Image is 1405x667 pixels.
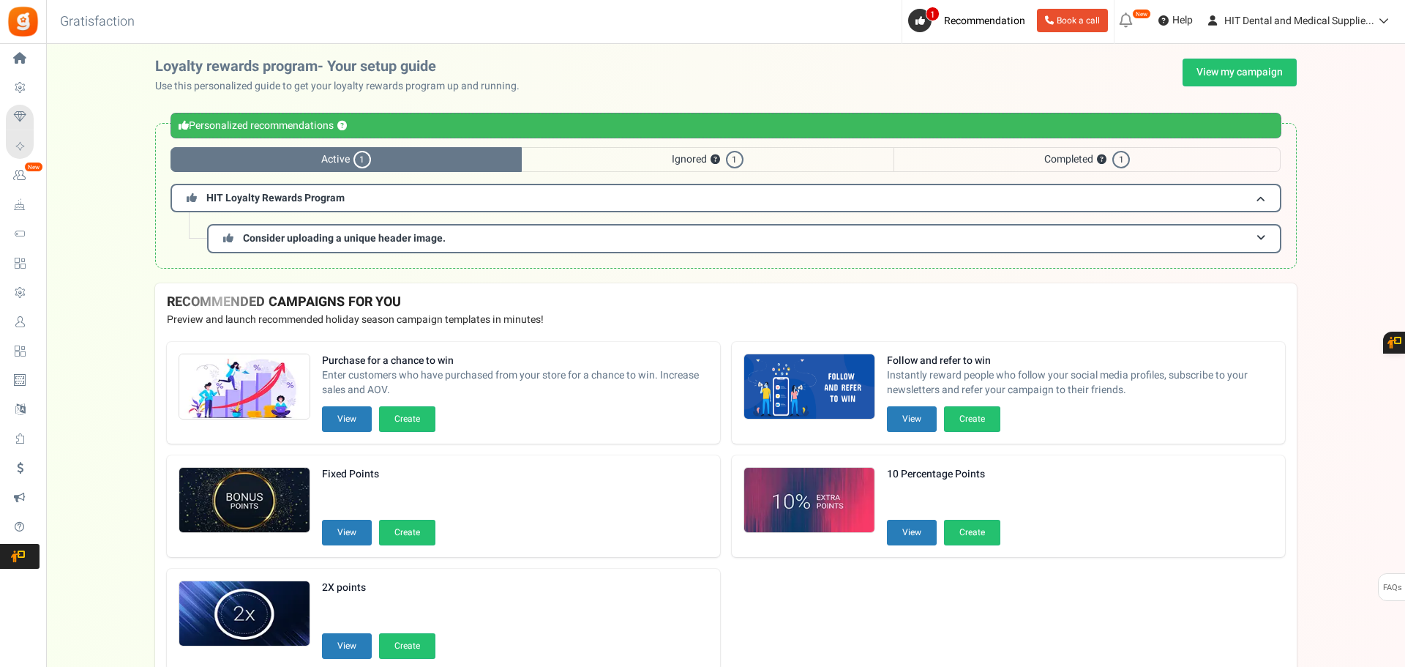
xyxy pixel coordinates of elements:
[322,633,372,659] button: View
[179,581,310,647] img: Recommended Campaigns
[1183,59,1297,86] a: View my campaign
[379,520,435,545] button: Create
[167,295,1285,310] h4: RECOMMENDED CAMPAIGNS FOR YOU
[726,151,743,168] span: 1
[206,190,345,206] span: HIT Loyalty Rewards Program
[1037,9,1108,32] a: Book a call
[744,354,874,420] img: Recommended Campaigns
[1153,9,1199,32] a: Help
[167,313,1285,327] p: Preview and launch recommended holiday season campaign templates in minutes!
[155,59,531,75] h2: Loyalty rewards program- Your setup guide
[1132,9,1151,19] em: New
[322,406,372,432] button: View
[887,520,937,545] button: View
[1112,151,1130,168] span: 1
[322,354,708,368] strong: Purchase for a chance to win
[1169,13,1193,28] span: Help
[744,468,874,534] img: Recommended Campaigns
[7,5,40,38] img: Gratisfaction
[1224,13,1374,29] span: HIT Dental and Medical Supplie...
[322,520,372,545] button: View
[711,155,720,165] button: ?
[171,147,522,172] span: Active
[379,406,435,432] button: Create
[887,354,1273,368] strong: Follow and refer to win
[179,468,310,534] img: Recommended Campaigns
[893,147,1281,172] span: Completed
[171,113,1281,138] div: Personalized recommendations
[322,467,435,482] strong: Fixed Points
[337,122,347,131] button: ?
[24,162,43,172] em: New
[155,79,531,94] p: Use this personalized guide to get your loyalty rewards program up and running.
[944,520,1000,545] button: Create
[887,368,1273,398] span: Instantly reward people who follow your social media profiles, subscribe to your newsletters and ...
[944,13,1025,29] span: Recommendation
[243,231,446,246] span: Consider uploading a unique header image.
[322,368,708,398] span: Enter customers who have purchased from your store for a chance to win. Increase sales and AOV.
[353,151,371,168] span: 1
[6,163,40,188] a: New
[1382,574,1402,602] span: FAQs
[322,581,435,595] strong: 2X points
[1097,155,1106,165] button: ?
[379,633,435,659] button: Create
[944,406,1000,432] button: Create
[522,147,893,172] span: Ignored
[887,467,1000,482] strong: 10 Percentage Points
[887,406,937,432] button: View
[44,7,151,37] h3: Gratisfaction
[926,7,940,21] span: 1
[179,354,310,420] img: Recommended Campaigns
[908,9,1031,32] a: 1 Recommendation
